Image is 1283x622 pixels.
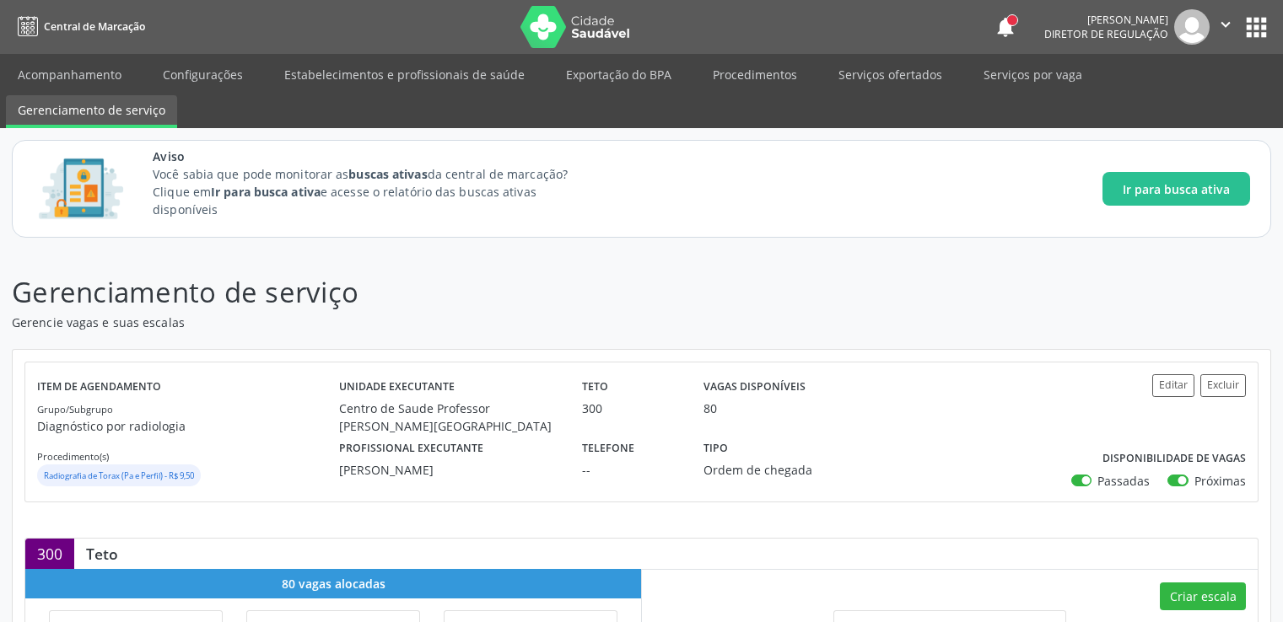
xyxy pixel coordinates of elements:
[37,417,339,435] p: Diagnóstico por radiologia
[44,470,194,481] small: Radiografia de Torax (Pa e Perfil) - R$ 9,50
[33,151,129,227] img: Imagem de CalloutCard
[339,461,558,479] div: [PERSON_NAME]
[1210,9,1242,45] button: 
[1174,9,1210,45] img: img
[1102,446,1246,472] label: Disponibilidade de vagas
[972,60,1094,89] a: Serviços por vaga
[1152,374,1194,397] button: Editar
[1102,172,1250,206] button: Ir para busca ativa
[827,60,954,89] a: Serviços ofertados
[582,374,608,400] label: Teto
[703,461,862,479] div: Ordem de chegada
[1160,582,1246,611] button: Criar escala
[37,374,161,400] label: Item de agendamento
[6,60,133,89] a: Acompanhamento
[25,539,74,569] div: 300
[1097,472,1150,490] label: Passadas
[12,13,145,40] a: Central de Marcação
[348,166,427,182] strong: buscas ativas
[272,60,536,89] a: Estabelecimentos e profissionais de saúde
[37,403,113,416] small: Grupo/Subgrupo
[153,147,599,165] span: Aviso
[12,314,893,331] p: Gerencie vagas e suas escalas
[703,374,806,400] label: Vagas disponíveis
[6,95,177,128] a: Gerenciamento de serviço
[1044,13,1168,27] div: [PERSON_NAME]
[211,184,321,200] strong: Ir para busca ativa
[151,60,255,89] a: Configurações
[339,435,483,461] label: Profissional executante
[554,60,683,89] a: Exportação do BPA
[44,19,145,34] span: Central de Marcação
[703,435,728,461] label: Tipo
[1194,472,1246,490] label: Próximas
[582,435,634,461] label: Telefone
[339,399,558,435] div: Centro de Saude Professor [PERSON_NAME][GEOGRAPHIC_DATA]
[994,15,1017,39] button: notifications
[12,271,893,314] p: Gerenciamento de serviço
[74,544,130,563] div: Teto
[25,569,641,598] div: 80 vagas alocadas
[153,165,599,218] p: Você sabia que pode monitorar as da central de marcação? Clique em e acesse o relatório das busca...
[1242,13,1271,42] button: apps
[703,399,717,417] div: 80
[1044,27,1168,41] span: Diretor de regulação
[701,60,809,89] a: Procedimentos
[1123,180,1230,198] span: Ir para busca ativa
[1216,15,1235,34] i: 
[37,450,109,463] small: Procedimento(s)
[582,399,680,417] div: 300
[339,374,455,400] label: Unidade executante
[1200,374,1246,397] button: Excluir
[582,461,680,479] div: --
